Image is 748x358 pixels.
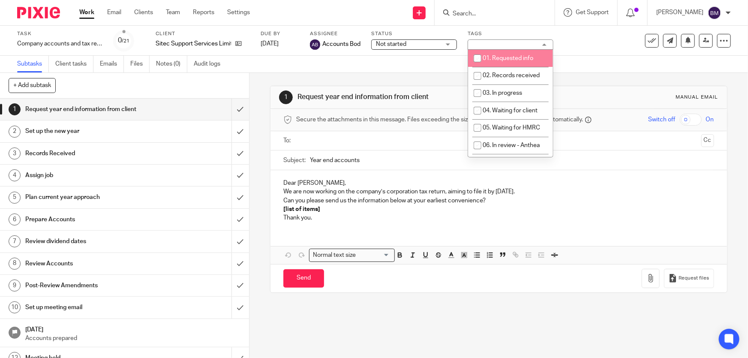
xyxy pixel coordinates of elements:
div: Search for option [309,249,395,262]
div: 0 [118,36,130,45]
div: Manual email [676,94,718,101]
h1: Plan current year approach [25,191,157,204]
span: Switch off [649,115,676,124]
span: 01. Requested info [483,55,533,61]
a: Settings [227,8,250,17]
p: Accounts prepared [25,334,240,343]
h1: Request year end information from client [25,103,157,116]
h1: [DATE] [25,323,240,334]
span: Not started [376,41,406,47]
span: 04. Waiting for client [483,108,538,114]
img: svg%3E [708,6,721,20]
p: Dear [PERSON_NAME], [283,179,714,187]
a: Clients [134,8,153,17]
h1: Review dividend dates [25,235,157,248]
span: Request files [679,275,709,282]
label: Status [371,30,457,37]
div: 5 [9,192,21,204]
label: Due by [261,30,299,37]
h1: Post-Review Amendments [25,279,157,292]
button: Request files [664,269,714,288]
a: Emails [100,56,124,72]
input: Send [283,269,324,288]
img: Pixie [17,7,60,18]
span: Normal text size [311,251,358,260]
label: Task [17,30,103,37]
a: Subtasks [17,56,49,72]
div: 4 [9,169,21,181]
h1: Request year end information from client [297,93,517,102]
div: 1 [9,103,21,115]
a: Email [107,8,121,17]
div: Company accounts and tax return [17,39,103,48]
a: Reports [193,8,214,17]
span: 05. Waiting for HMRC [483,125,540,131]
p: Thank you. [283,214,714,222]
h1: Assign job [25,169,157,182]
a: Audit logs [194,56,227,72]
a: Client tasks [55,56,93,72]
h1: Set up the new year [25,125,157,138]
a: Notes (0) [156,56,187,72]
p: Sitec Support Services Limited [156,39,231,48]
label: Tags [468,30,553,37]
div: 2 [9,126,21,138]
h1: Set up meeting email [25,301,157,314]
label: To: [283,136,293,145]
span: Accounts Bod [322,40,360,48]
span: Get Support [576,9,609,15]
div: 10 [9,301,21,313]
h1: Records Received [25,147,157,160]
span: 02. Records received [483,72,540,78]
span: [DATE] [261,41,279,47]
div: 7 [9,235,21,247]
input: Search [452,10,529,18]
div: 8 [9,258,21,270]
a: Team [166,8,180,17]
h1: Review Accounts [25,257,157,270]
div: 3 [9,147,21,159]
div: 6 [9,214,21,226]
label: Subject: [283,156,306,165]
span: 06. In review - Anthea [483,142,540,148]
span: Secure the attachments in this message. Files exceeding the size limit (10MB) will be secured aut... [296,115,583,124]
label: Assignee [310,30,360,37]
img: svg%3E [310,39,320,50]
span: On [706,115,714,124]
button: + Add subtask [9,78,56,93]
button: Cc [701,134,714,147]
div: 9 [9,280,21,292]
p: We are now working on the company’s corporation tax return, aiming to file it by [DATE]. [283,187,714,196]
div: 1 [279,90,293,104]
label: Client [156,30,250,37]
strong: [list of items] [283,206,320,212]
p: Can you please send us the information below at your earliest convenience? [283,196,714,205]
small: /21 [122,39,130,43]
span: 03. In progress [483,90,522,96]
p: [PERSON_NAME] [656,8,703,17]
a: Work [79,8,94,17]
input: Search for option [359,251,390,260]
a: Files [130,56,150,72]
h1: Prepare Accounts [25,213,157,226]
